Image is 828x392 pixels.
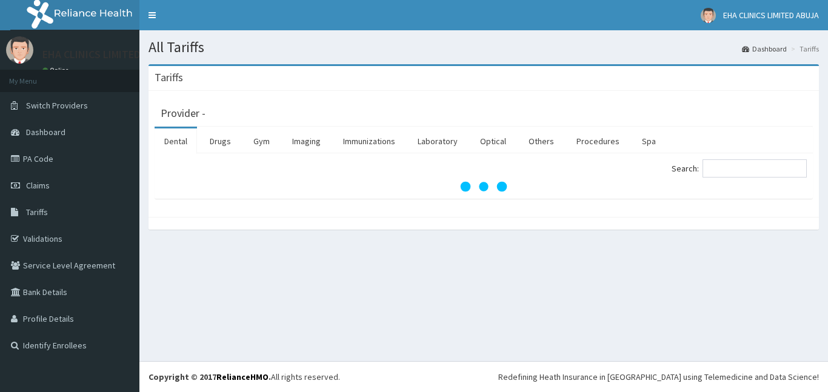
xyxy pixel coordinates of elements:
[26,100,88,111] span: Switch Providers
[26,180,50,191] span: Claims
[282,128,330,154] a: Imaging
[701,8,716,23] img: User Image
[567,128,629,154] a: Procedures
[149,39,819,55] h1: All Tariffs
[333,128,405,154] a: Immunizations
[161,108,205,119] h3: Provider -
[42,66,72,75] a: Online
[42,49,173,60] p: EHA CLINICS LIMITED ABUJA
[498,371,819,383] div: Redefining Heath Insurance in [GEOGRAPHIC_DATA] using Telemedicine and Data Science!
[244,128,279,154] a: Gym
[6,36,33,64] img: User Image
[672,159,807,178] label: Search:
[632,128,666,154] a: Spa
[139,361,828,392] footer: All rights reserved.
[519,128,564,154] a: Others
[742,44,787,54] a: Dashboard
[155,72,183,83] h3: Tariffs
[200,128,241,154] a: Drugs
[408,128,467,154] a: Laboratory
[26,127,65,138] span: Dashboard
[723,10,819,21] span: EHA CLINICS LIMITED ABUJA
[703,159,807,178] input: Search:
[470,128,516,154] a: Optical
[788,44,819,54] li: Tariffs
[26,207,48,218] span: Tariffs
[149,371,271,382] strong: Copyright © 2017 .
[155,128,197,154] a: Dental
[216,371,269,382] a: RelianceHMO
[459,162,508,211] svg: audio-loading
